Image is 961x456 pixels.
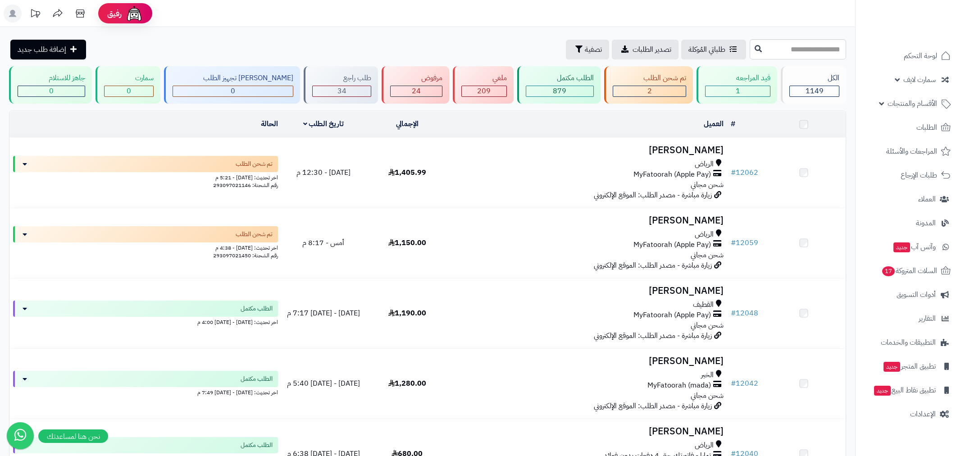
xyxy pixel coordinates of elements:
a: قيد المراجعه 1 [695,66,779,104]
button: تصفية [566,40,609,59]
a: الكل1149 [779,66,848,104]
span: تصدير الطلبات [633,44,671,55]
span: شحن مجاني [691,250,724,260]
img: logo-2.png [900,24,952,43]
span: 1,280.00 [388,378,426,389]
span: MyFatoorah (Apple Pay) [633,310,711,320]
a: السلات المتروكة17 [861,260,956,282]
span: MyFatoorah (Apple Pay) [633,169,711,180]
span: # [731,378,736,389]
div: اخر تحديث: [DATE] - 4:38 م [13,242,278,252]
a: #12048 [731,308,758,319]
a: الإجمالي [396,119,419,129]
a: تصدير الطلبات [612,40,679,59]
span: رقم الشحنة: 293097021450 [213,251,278,260]
span: 2 [647,86,652,96]
span: تطبيق المتجر [883,360,936,373]
span: 209 [477,86,491,96]
a: لوحة التحكم [861,45,956,67]
h3: [PERSON_NAME] [452,145,724,155]
span: العملاء [918,193,936,205]
span: تم شحن الطلب [236,230,273,239]
span: زيارة مباشرة - مصدر الطلب: الموقع الإلكتروني [594,401,712,411]
a: المراجعات والأسئلة [861,141,956,162]
a: طلبات الإرجاع [861,164,956,186]
a: المدونة [861,212,956,234]
span: 0 [231,86,235,96]
div: 209 [462,86,506,96]
span: المدونة [916,217,936,229]
a: الطلب مكتمل 879 [515,66,602,104]
span: التطبيقات والخدمات [881,336,936,349]
span: زيارة مباشرة - مصدر الطلب: الموقع الإلكتروني [594,330,712,341]
span: القطيف [693,300,714,310]
span: جديد [874,386,891,396]
span: 34 [337,86,346,96]
div: 0 [18,86,85,96]
span: الطلب مكتمل [241,441,273,450]
a: إضافة طلب جديد [10,40,86,59]
div: 34 [313,86,371,96]
h3: [PERSON_NAME] [452,356,724,366]
span: 0 [49,86,54,96]
div: مرفوض [390,73,442,83]
span: [DATE] - [DATE] 7:17 م [287,308,360,319]
span: لوحة التحكم [904,50,937,62]
span: 17 [882,266,895,276]
a: أدوات التسويق [861,284,956,306]
span: السلات المتروكة [881,264,937,277]
a: الإعدادات [861,403,956,425]
span: زيارة مباشرة - مصدر الطلب: الموقع الإلكتروني [594,190,712,201]
span: زيارة مباشرة - مصدر الطلب: الموقع الإلكتروني [594,260,712,271]
span: تطبيق نقاط البيع [873,384,936,397]
div: قيد المراجعه [705,73,770,83]
span: شحن مجاني [691,179,724,190]
div: 0 [105,86,153,96]
span: MyFatoorah (Apple Pay) [633,240,711,250]
span: 1 [736,86,740,96]
a: طلب راجع 34 [302,66,380,104]
a: الحالة [261,119,278,129]
span: أمس - 8:17 م [302,237,344,248]
a: #12059 [731,237,758,248]
span: [DATE] - [DATE] 5:40 م [287,378,360,389]
span: الطلب مكتمل [241,374,273,383]
div: 2 [613,86,686,96]
span: الأقسام والمنتجات [888,97,937,110]
span: تم شحن الطلب [236,160,273,169]
h3: [PERSON_NAME] [452,286,724,296]
span: الطلبات [916,121,937,134]
span: طلبات الإرجاع [901,169,937,182]
span: الرياض [695,229,714,240]
a: #12042 [731,378,758,389]
span: # [731,308,736,319]
div: 1 [706,86,770,96]
span: تصفية [585,44,602,55]
span: الطلب مكتمل [241,304,273,313]
a: التقارير [861,308,956,329]
div: جاهز للاستلام [18,73,85,83]
a: الطلبات [861,117,956,138]
span: 1,190.00 [388,308,426,319]
span: رفيق [107,8,122,19]
span: جديد [884,362,900,372]
h3: [PERSON_NAME] [452,426,724,437]
div: الطلب مكتمل [526,73,594,83]
span: إضافة طلب جديد [18,44,66,55]
div: تم شحن الطلب [613,73,687,83]
div: اخر تحديث: [DATE] - 5:21 م [13,172,278,182]
span: MyFatoorah (mada) [647,380,711,391]
span: رقم الشحنة: 293097021146 [213,181,278,189]
span: 879 [553,86,566,96]
a: # [731,119,735,129]
a: طلباتي المُوكلة [681,40,746,59]
a: تم شحن الطلب 2 [602,66,695,104]
a: العملاء [861,188,956,210]
span: الإعدادات [910,408,936,420]
a: العميل [704,119,724,129]
span: وآتس آب [893,241,936,253]
a: جاهز للاستلام 0 [7,66,94,104]
a: تطبيق نقاط البيعجديد [861,379,956,401]
span: 24 [412,86,421,96]
div: ملغي [461,73,507,83]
